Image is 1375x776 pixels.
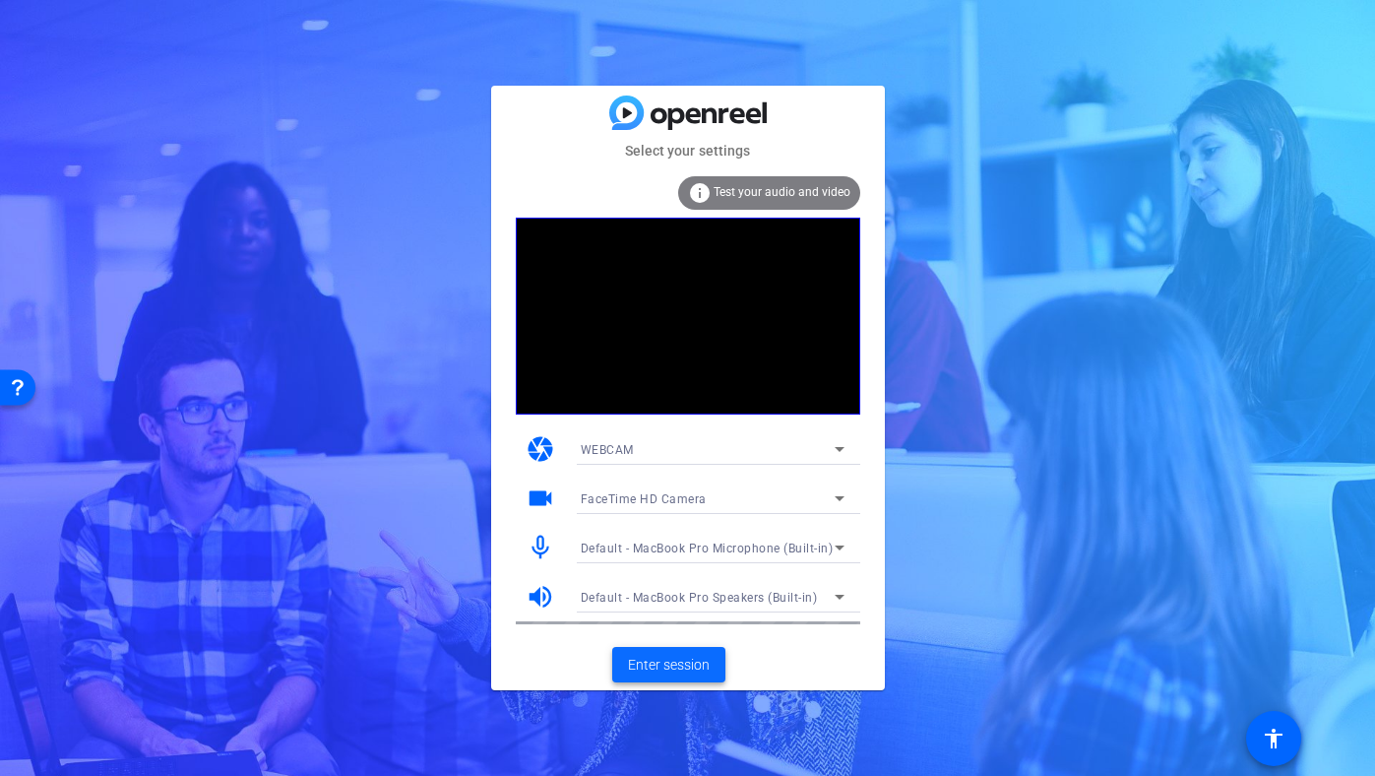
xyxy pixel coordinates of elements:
span: WEBCAM [581,443,634,457]
span: Default - MacBook Pro Speakers (Built-in) [581,591,818,605]
span: FaceTime HD Camera [581,492,707,506]
span: Default - MacBook Pro Microphone (Built-in) [581,542,834,555]
span: Test your audio and video [714,185,850,199]
mat-card-subtitle: Select your settings [491,140,885,162]
mat-icon: mic_none [526,533,555,562]
button: Enter session [612,647,725,682]
mat-icon: info [688,181,712,205]
mat-icon: camera [526,434,555,464]
span: Enter session [628,655,710,676]
mat-icon: videocam [526,484,555,513]
mat-icon: accessibility [1262,727,1285,750]
mat-icon: volume_up [526,582,555,612]
img: blue-gradient.svg [609,96,767,130]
